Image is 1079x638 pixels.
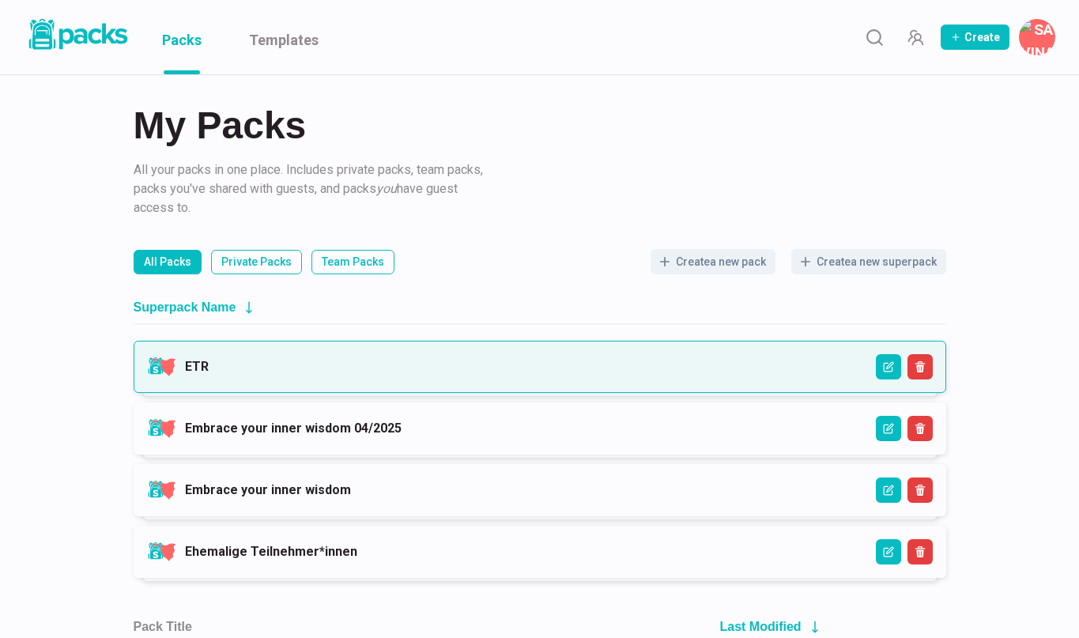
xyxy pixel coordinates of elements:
[876,354,901,379] button: Edit
[791,249,946,274] button: Createa new superpack
[376,181,397,196] i: you
[134,619,192,634] h2: Pack Title
[134,107,946,145] h2: My Packs
[651,249,775,274] button: Createa new pack
[941,25,1009,50] button: Create Pack
[907,354,933,379] button: Delete Superpack
[322,254,384,270] p: Team Packs
[876,478,901,503] button: Edit
[221,254,292,270] p: Private Packs
[876,416,901,441] button: Edit
[907,416,933,441] button: Delete Superpack
[134,300,236,315] h2: Superpack Name
[900,21,931,53] button: Manage Team Invites
[720,619,802,634] h2: Last Modified
[876,539,901,564] button: Edit
[144,254,191,270] p: All Packs
[858,21,890,53] button: Search
[1019,19,1055,55] button: Savina Tilmann
[907,539,933,564] button: Delete Superpack
[24,16,130,59] a: Packs logo
[907,478,933,503] button: Delete Superpack
[24,16,130,53] img: Packs logo
[134,160,489,217] p: All your packs in one place. Includes private packs, team packs, packs you've shared with guests,...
